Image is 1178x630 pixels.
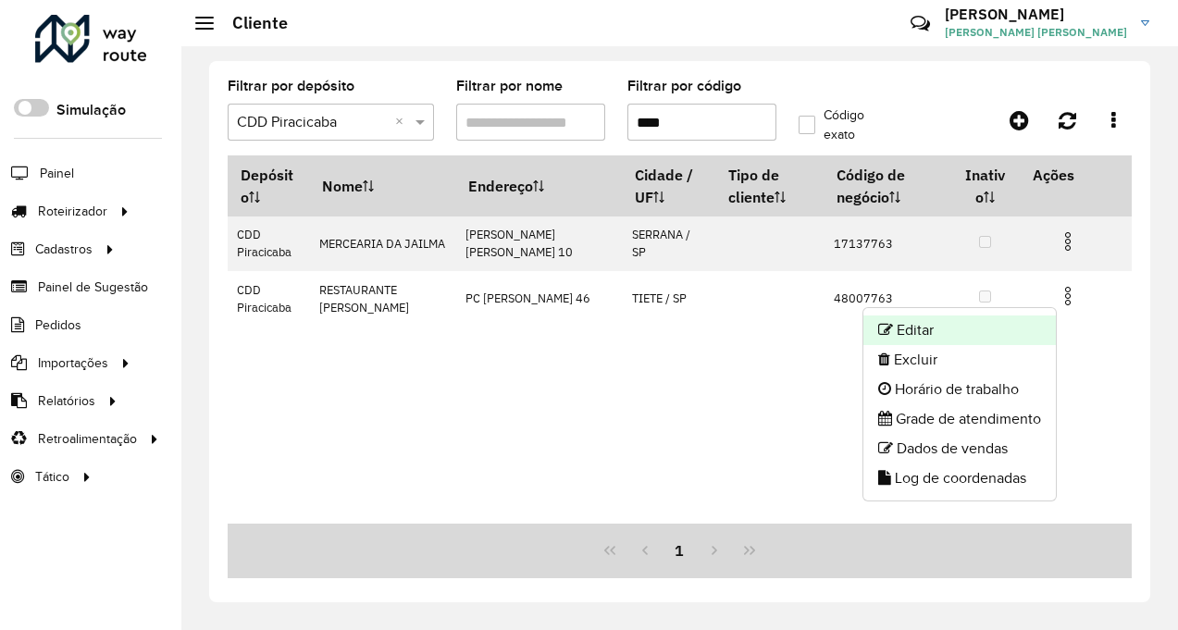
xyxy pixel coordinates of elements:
[38,391,95,411] span: Relatórios
[214,13,288,33] h2: Cliente
[456,75,563,97] label: Filtrar por nome
[455,216,622,271] td: [PERSON_NAME] [PERSON_NAME] 10
[900,4,940,43] a: Contato Rápido
[825,155,949,216] th: Código de negócio
[825,216,949,271] td: 17137763
[35,315,81,335] span: Pedidos
[228,75,354,97] label: Filtrar por depósito
[863,375,1056,404] li: Horário de trabalho
[622,271,715,326] td: TIETE / SP
[627,75,741,97] label: Filtrar por código
[38,202,107,221] span: Roteirizador
[663,533,698,568] button: 1
[863,463,1056,493] li: Log de coordenadas
[455,271,622,326] td: PC [PERSON_NAME] 46
[949,155,1020,216] th: Inativo
[40,164,74,183] span: Painel
[35,240,93,259] span: Cadastros
[395,111,411,133] span: Clear all
[38,353,108,373] span: Importações
[825,271,949,326] td: 48007763
[1020,155,1131,194] th: Ações
[38,278,148,297] span: Painel de Sugestão
[863,315,1056,345] li: Editar
[945,24,1127,41] span: [PERSON_NAME] [PERSON_NAME]
[622,216,715,271] td: SERRANA / SP
[228,216,310,271] td: CDD Piracicaba
[455,155,622,216] th: Endereço
[228,155,310,216] th: Depósito
[35,467,69,487] span: Tático
[799,105,890,144] label: Código exato
[228,271,310,326] td: CDD Piracicaba
[310,216,456,271] td: MERCEARIA DA JAILMA
[716,155,825,216] th: Tipo de cliente
[945,6,1127,23] h3: [PERSON_NAME]
[56,99,126,121] label: Simulação
[863,345,1056,375] li: Excluir
[38,429,137,449] span: Retroalimentação
[622,155,715,216] th: Cidade / UF
[310,155,456,216] th: Nome
[863,404,1056,434] li: Grade de atendimento
[863,434,1056,463] li: Dados de vendas
[310,271,456,326] td: RESTAURANTE [PERSON_NAME]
